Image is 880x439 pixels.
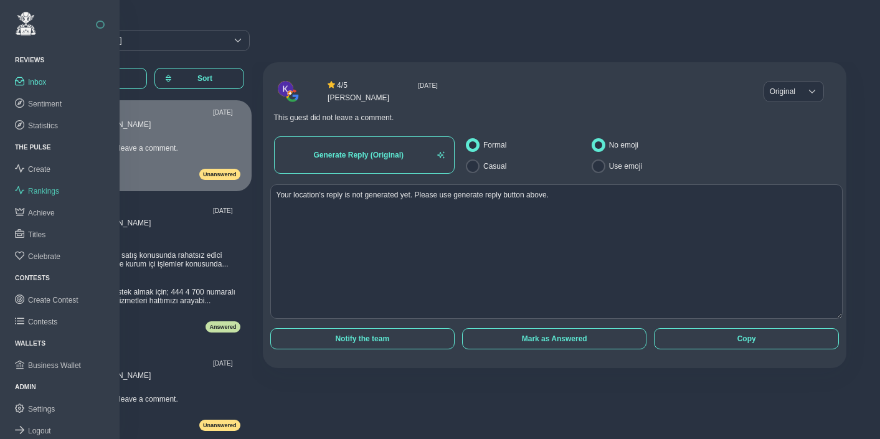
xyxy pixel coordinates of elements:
[199,169,240,180] span: Unanswered
[58,242,240,314] div: Talebinizle ilgili destek almak için; 444 4 700 numaralı Beymen Müşteri Hizmetleri hattımızı aray...
[15,275,50,281] a: CONTESTS
[28,405,55,413] span: Settings
[213,360,232,367] small: [DATE]
[274,113,840,131] div: This guest did not leave a comment.
[15,57,44,64] a: Reviews
[28,121,58,130] span: Statistics
[28,230,45,239] span: Titles
[213,109,232,116] small: [DATE]
[90,371,151,380] span: [PERSON_NAME]
[28,187,59,196] span: Rankings
[28,361,81,370] span: Business Wallet
[28,427,51,435] span: Logout
[270,328,455,349] button: Notify the team
[28,209,55,217] span: Achieve
[270,184,843,319] textarea: Your location's reply is not generated yet. Please use generate reply button above.
[28,100,62,108] span: Sentiment
[328,93,389,102] span: [PERSON_NAME]
[654,328,838,349] button: Copy
[206,321,240,333] span: Answered
[15,340,45,347] a: Wallets
[285,88,300,103] img: Reviewer Source
[28,318,57,326] span: Contests
[466,334,642,343] span: Mark as Answered
[664,334,828,343] span: Copy
[176,74,234,83] span: Sort
[90,120,151,129] span: [PERSON_NAME]
[28,252,60,261] span: Celebrate
[483,162,506,171] label: Casual
[28,165,50,174] span: Create
[28,296,78,304] span: Create Contest
[28,78,46,87] span: Inbox
[418,82,437,89] small: [DATE]
[227,31,249,50] div: Select a location
[278,81,293,97] img: Reviewer Picture
[274,136,455,174] button: Generate Reply (Original)
[58,251,228,268] span: Müşteri temsilcileri satış konusunda rahatsız edici derecede agrasif ve kurum içi işlemler konusu...
[284,151,433,159] span: Generate Reply (Original)
[58,395,240,412] div: This guest did not leave a comment.
[58,144,240,161] div: This guest did not leave a comment.
[154,68,244,89] button: Sort
[90,219,151,227] span: [PERSON_NAME]
[609,162,642,171] label: Use emoji
[609,141,638,149] label: No emoji
[15,11,37,36] img: ReviewElf Logo
[280,334,445,343] span: Notify the team
[764,82,801,101] span: Original
[337,81,348,90] span: 4 / 5
[15,384,36,390] a: Admin
[15,144,51,151] a: THE PULSE
[462,328,646,349] button: Mark as Answered
[213,207,232,214] small: [DATE]
[483,141,506,149] label: Formal
[199,420,240,431] span: Unanswered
